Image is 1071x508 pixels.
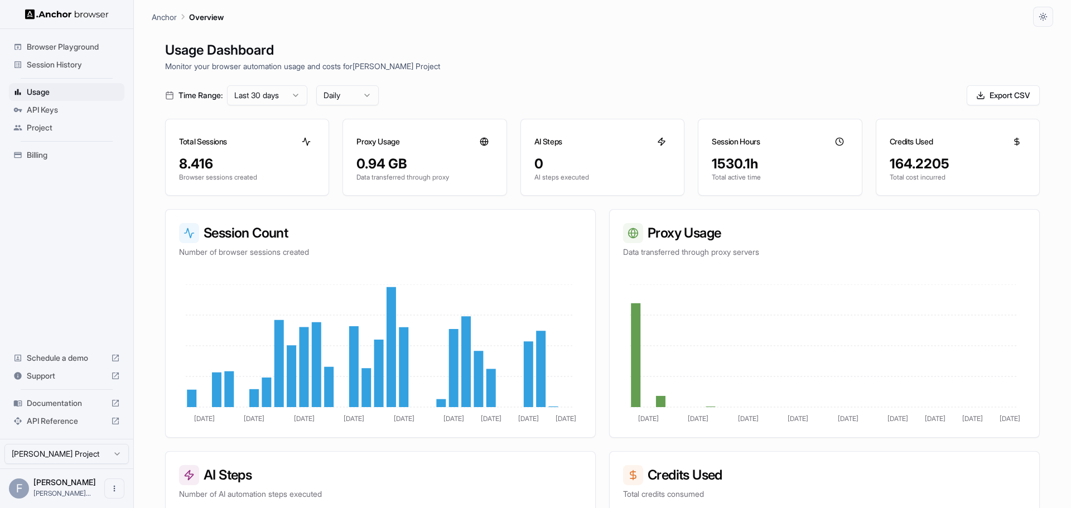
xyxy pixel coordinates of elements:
[179,173,315,182] p: Browser sessions created
[179,465,582,485] h3: AI Steps
[623,246,1026,258] p: Data transferred through proxy servers
[534,155,670,173] div: 0
[623,488,1026,500] p: Total credits consumed
[33,477,96,487] span: Fábio Filho
[9,119,124,137] div: Project
[27,149,120,161] span: Billing
[962,414,983,423] tspan: [DATE]
[712,136,760,147] h3: Session Hours
[9,478,29,499] div: F
[738,414,759,423] tspan: [DATE]
[27,59,120,70] span: Session History
[623,465,1026,485] h3: Credits Used
[27,370,107,381] span: Support
[9,394,124,412] div: Documentation
[688,414,708,423] tspan: [DATE]
[443,414,464,423] tspan: [DATE]
[1000,414,1020,423] tspan: [DATE]
[344,414,364,423] tspan: [DATE]
[925,414,945,423] tspan: [DATE]
[27,104,120,115] span: API Keys
[712,173,848,182] p: Total active time
[394,414,414,423] tspan: [DATE]
[27,398,107,409] span: Documentation
[165,60,1040,72] p: Monitor your browser automation usage and costs for [PERSON_NAME] Project
[518,414,539,423] tspan: [DATE]
[788,414,808,423] tspan: [DATE]
[27,122,120,133] span: Project
[9,146,124,164] div: Billing
[534,136,562,147] h3: AI Steps
[179,488,582,500] p: Number of AI automation steps executed
[9,412,124,430] div: API Reference
[27,41,120,52] span: Browser Playground
[481,414,501,423] tspan: [DATE]
[356,155,493,173] div: 0.94 GB
[890,136,933,147] h3: Credits Used
[33,489,91,497] span: fabio.filho@tessai.io
[967,85,1040,105] button: Export CSV
[25,9,109,20] img: Anchor Logo
[623,223,1026,243] h3: Proxy Usage
[179,246,582,258] p: Number of browser sessions created
[104,478,124,499] button: Open menu
[27,86,120,98] span: Usage
[556,414,576,423] tspan: [DATE]
[9,38,124,56] div: Browser Playground
[152,11,224,23] nav: breadcrumb
[189,11,224,23] p: Overview
[356,136,399,147] h3: Proxy Usage
[638,414,659,423] tspan: [DATE]
[9,101,124,119] div: API Keys
[244,414,264,423] tspan: [DATE]
[9,349,124,367] div: Schedule a demo
[9,56,124,74] div: Session History
[890,155,1026,173] div: 164.2205
[9,367,124,385] div: Support
[152,11,177,23] p: Anchor
[890,173,1026,182] p: Total cost incurred
[178,90,223,101] span: Time Range:
[165,40,1040,60] h1: Usage Dashboard
[27,352,107,364] span: Schedule a demo
[294,414,315,423] tspan: [DATE]
[712,155,848,173] div: 1530.1h
[9,83,124,101] div: Usage
[356,173,493,182] p: Data transferred through proxy
[179,136,227,147] h3: Total Sessions
[838,414,858,423] tspan: [DATE]
[179,223,582,243] h3: Session Count
[179,155,315,173] div: 8.416
[194,414,215,423] tspan: [DATE]
[534,173,670,182] p: AI steps executed
[887,414,908,423] tspan: [DATE]
[27,415,107,427] span: API Reference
